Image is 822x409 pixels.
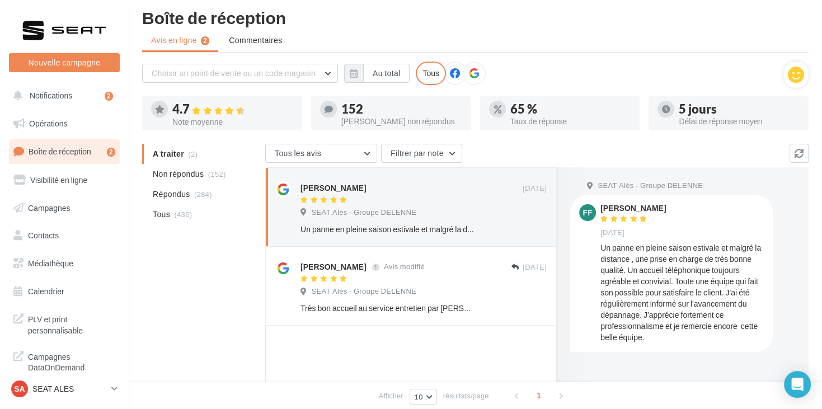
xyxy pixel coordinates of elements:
[229,35,282,46] span: Commentaires
[7,139,122,163] a: Boîte de réception2
[7,280,122,303] a: Calendrier
[341,103,462,115] div: 152
[105,92,113,101] div: 2
[172,103,293,116] div: 4.7
[7,224,122,247] a: Contacts
[7,84,118,107] button: Notifications 2
[208,170,226,178] span: (152)
[600,242,764,343] div: Un panne en pleine saison estivale et malgré la distance , une prise en charge de très bonne qual...
[363,64,410,83] button: Au total
[530,387,548,405] span: 1
[30,91,72,100] span: Notifications
[510,117,631,125] div: Taux de réponse
[344,64,410,83] button: Au total
[415,392,423,401] span: 10
[142,64,338,83] button: Choisir un point de vente ou un code magasin
[410,389,437,405] button: 10
[300,303,474,314] div: Très bon accueil au service entretien par [PERSON_NAME], travaux effectués dans les temps, Super ...
[7,168,122,192] a: Visibilité en ligne
[107,148,115,157] div: 2
[172,118,293,126] div: Note moyenne
[7,252,122,275] a: Médiathèque
[784,371,811,398] div: Open Intercom Messenger
[381,144,462,163] button: Filtrer par note
[28,312,115,336] span: PLV et print personnalisable
[416,62,446,85] div: Tous
[311,286,416,297] span: SEAT Alès - Groupe DELENNE
[153,209,170,220] span: Tous
[9,378,120,399] a: SA SEAT ALES
[30,175,87,185] span: Visibilité en ligne
[153,168,204,180] span: Non répondus
[510,103,631,115] div: 65 %
[265,144,377,163] button: Tous les avis
[583,207,592,218] span: FF
[28,203,71,212] span: Campagnes
[384,262,425,271] span: Avis modifié
[153,189,190,200] span: Répondus
[311,208,416,218] span: SEAT Alès - Groupe DELENNE
[275,148,321,158] span: Tous les avis
[300,182,366,194] div: [PERSON_NAME]
[32,383,107,394] p: SEAT ALES
[9,53,120,72] button: Nouvelle campagne
[300,261,366,272] div: [PERSON_NAME]
[379,391,403,401] span: Afficher
[679,103,800,115] div: 5 jours
[29,119,67,128] span: Opérations
[28,258,73,268] span: Médiathèque
[7,196,122,220] a: Campagnes
[341,117,462,125] div: [PERSON_NAME] non répondus
[28,231,59,240] span: Contacts
[443,391,489,401] span: résultats/page
[142,9,809,26] div: Boîte de réception
[7,112,122,135] a: Opérations
[679,117,800,125] div: Délai de réponse moyen
[194,190,212,199] span: (284)
[600,228,624,238] span: [DATE]
[28,286,64,296] span: Calendrier
[152,68,316,78] span: Choisir un point de vente ou un code magasin
[598,181,703,191] span: SEAT Alès - Groupe DELENNE
[7,307,122,340] a: PLV et print personnalisable
[600,204,666,212] div: [PERSON_NAME]
[28,349,115,373] span: Campagnes DataOnDemand
[523,184,547,194] span: [DATE]
[300,224,474,235] div: Un panne en pleine saison estivale et malgré la distance , une prise en charge de très bonne qual...
[14,383,25,394] span: SA
[7,345,122,378] a: Campagnes DataOnDemand
[523,262,547,272] span: [DATE]
[174,210,192,219] span: (436)
[29,147,91,156] span: Boîte de réception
